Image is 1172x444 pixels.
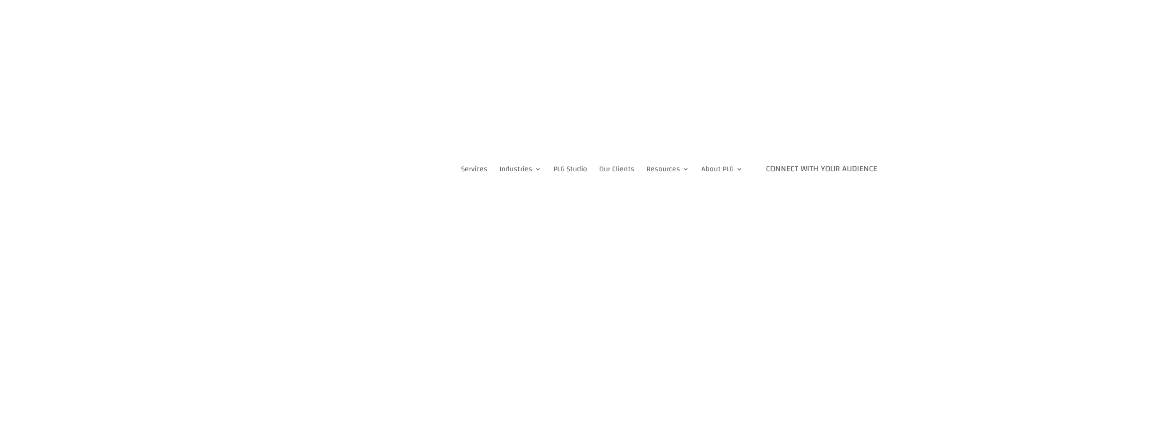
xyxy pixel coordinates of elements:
a: Services [461,134,487,204]
a: Industries [499,134,541,204]
a: Resources [646,134,689,204]
a: Our Clients [599,134,634,204]
a: Connect with Your Audience [755,134,888,204]
a: PLG Studio [553,134,587,204]
a: About PLG [701,134,743,204]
